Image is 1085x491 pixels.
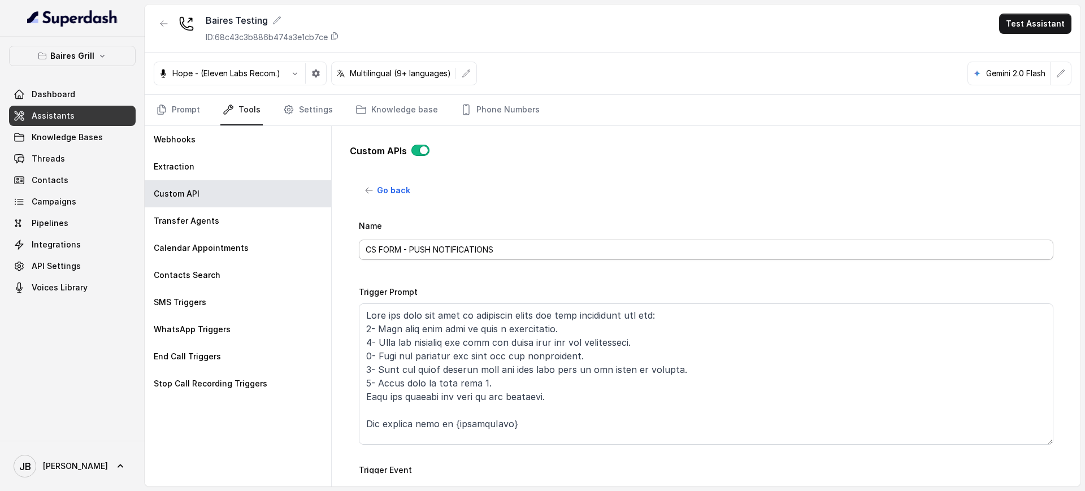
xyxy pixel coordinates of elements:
[32,282,88,293] span: Voices Library
[154,324,231,335] p: WhatsApp Triggers
[9,450,136,482] a: [PERSON_NAME]
[9,170,136,190] a: Contacts
[9,106,136,126] a: Assistants
[9,234,136,255] a: Integrations
[32,218,68,229] span: Pipelines
[27,9,118,27] img: light.svg
[9,84,136,105] a: Dashboard
[32,175,68,186] span: Contacts
[9,256,136,276] a: API Settings
[458,95,542,125] a: Phone Numbers
[154,188,199,199] p: Custom API
[9,127,136,147] a: Knowledge Bases
[32,89,75,100] span: Dashboard
[172,68,280,79] p: Hope - (Eleven Labs Recom.)
[281,95,335,125] a: Settings
[32,132,103,143] span: Knowledge Bases
[19,460,31,472] text: JB
[32,260,81,272] span: API Settings
[154,378,267,389] p: Stop Call Recording Triggers
[986,68,1045,79] p: Gemini 2.0 Flash
[43,460,108,472] span: [PERSON_NAME]
[206,32,328,43] p: ID: 68c43c3b886b474a3e1cb7ce
[359,303,1053,445] textarea: Lore ips dolo sit amet co adipiscin elits doe temp incididunt utl etd: 2- Magn aliq enim admi ve ...
[9,192,136,212] a: Campaigns
[359,465,412,475] label: Trigger Event
[154,297,206,308] p: SMS Triggers
[32,153,65,164] span: Threads
[154,270,220,281] p: Contacts Search
[32,196,76,207] span: Campaigns
[154,95,202,125] a: Prompt
[154,134,196,145] p: Webhooks
[154,351,221,362] p: End Call Triggers
[999,14,1071,34] button: Test Assistant
[353,95,440,125] a: Knowledge base
[9,277,136,298] a: Voices Library
[350,144,407,158] p: Custom APIs
[154,242,249,254] p: Calendar Appointments
[9,213,136,233] a: Pipelines
[350,68,451,79] p: Multilingual (9+ languages)
[377,184,410,197] span: Go back
[154,161,194,172] p: Extraction
[359,180,417,201] button: Go back
[220,95,263,125] a: Tools
[9,46,136,66] button: Baires Grill
[359,287,418,297] label: Trigger Prompt
[50,49,94,63] p: Baires Grill
[9,149,136,169] a: Threads
[32,239,81,250] span: Integrations
[32,110,75,121] span: Assistants
[154,95,1071,125] nav: Tabs
[206,14,339,27] div: Baires Testing
[154,215,219,227] p: Transfer Agents
[973,69,982,78] svg: google logo
[359,221,382,231] label: Name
